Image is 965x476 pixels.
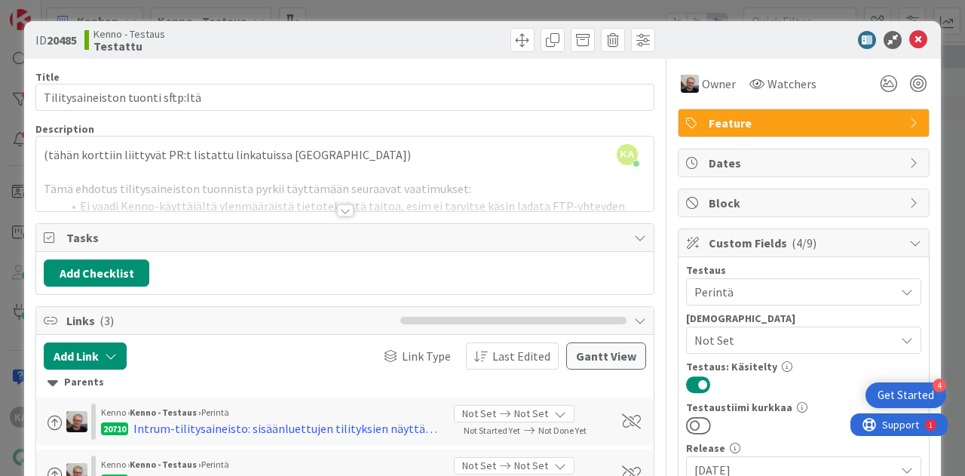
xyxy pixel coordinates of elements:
[66,229,626,247] span: Tasks
[201,459,229,470] span: Perintä
[865,382,946,408] div: Open Get Started checklist, remaining modules: 4
[686,313,921,324] div: [DEMOGRAPHIC_DATA]
[462,406,496,422] span: Not Set
[66,312,393,330] span: Links
[702,75,736,93] span: Owner
[694,331,895,349] span: Not Set
[709,114,902,132] span: Feature
[130,407,201,418] b: Kenno - Testaus ›
[47,374,642,391] div: Parents
[709,154,902,172] span: Dates
[514,406,548,422] span: Not Set
[767,75,816,93] span: Watchers
[694,283,895,301] span: Perintä
[78,6,82,18] div: 1
[44,146,646,164] p: (tähän korttiin liittyvät PR:t listattu linkatuissa [GEOGRAPHIC_DATA])
[792,235,816,250] span: ( 4/9 )
[566,342,646,370] button: Gantt View
[101,407,130,418] span: Kenno ›
[93,40,165,52] b: Testattu
[93,28,165,40] span: Kenno - Testaus
[201,407,229,418] span: Perintä
[32,2,69,20] span: Support
[130,459,201,470] b: Kenno - Testaus ›
[709,234,902,252] span: Custom Fields
[538,425,587,436] span: Not Done Yet
[686,265,921,275] div: Testaus
[466,342,559,370] button: Last Edited
[47,32,77,48] b: 20485
[686,402,921,413] div: Testaustiimi kurkkaa
[514,458,548,474] span: Not Set
[35,84,654,111] input: type card name here...
[464,425,520,436] span: Not Started Yet
[101,422,128,435] div: 20710
[686,361,921,372] div: Testaus: Käsitelty
[100,313,114,328] span: ( 3 )
[709,194,902,212] span: Block
[35,31,77,49] span: ID
[133,419,443,438] div: Intrum-tilitysaineisto: sisäänluettujen tilityksien näyttäminen ja käyttäminen
[35,122,94,136] span: Description
[933,379,946,392] div: 4
[686,443,921,453] div: Release
[402,347,451,365] span: Link Type
[617,144,638,165] span: KA
[681,75,699,93] img: JH
[44,259,149,287] button: Add Checklist
[66,411,87,432] img: JH
[101,459,130,470] span: Kenno ›
[462,458,496,474] span: Not Set
[878,388,934,403] div: Get Started
[44,342,127,370] button: Add Link
[492,347,550,365] span: Last Edited
[35,70,60,84] label: Title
